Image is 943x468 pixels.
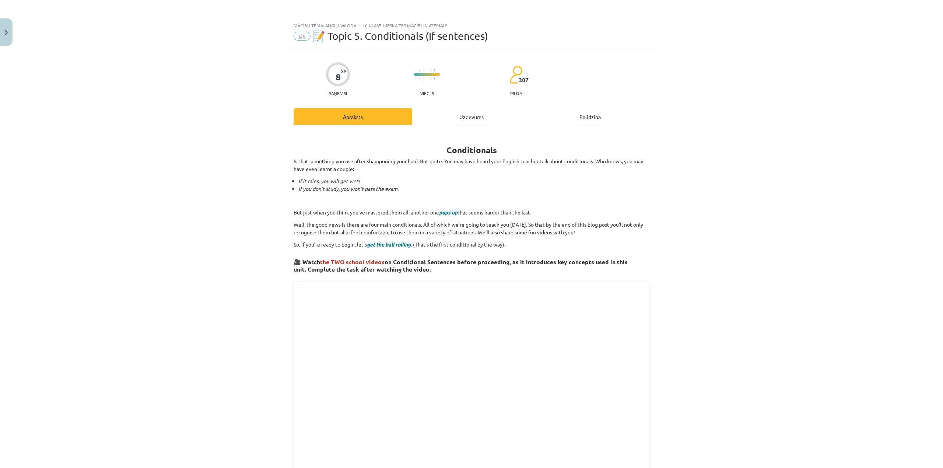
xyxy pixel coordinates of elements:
[434,69,435,71] img: icon-short-line-57e1e144782c952c97e751825c79c345078a6d821885a25fce030b3d8c18986b.svg
[531,108,649,125] div: Palīdzība
[419,69,420,71] img: icon-short-line-57e1e144782c952c97e751825c79c345078a6d821885a25fce030b3d8c18986b.svg
[298,178,360,184] i: If it rains, you will get wet!
[5,30,8,35] img: icon-close-lesson-0947bae3869378f0d4975bcd49f059093ad1ed9edebbc8119c70593378902aed.svg
[427,78,427,80] img: icon-short-line-57e1e144782c952c97e751825c79c345078a6d821885a25fce030b3d8c18986b.svg
[326,91,350,96] p: Saņemsi
[509,66,522,84] img: students-c634bb4e5e11cddfef0936a35e636f08e4e9abd3cc4e673bd6f9a4125e45ecb1.svg
[419,78,420,80] img: icon-short-line-57e1e144782c952c97e751825c79c345078a6d821885a25fce030b3d8c18986b.svg
[510,91,522,96] p: pilda
[430,69,431,71] img: icon-short-line-57e1e144782c952c97e751825c79c345078a6d821885a25fce030b3d8c18986b.svg
[336,72,341,82] div: 8
[519,77,529,83] span: 307
[294,209,649,216] p: But just when you think you’ve mastered them all, another one that seems harder than the last.
[294,157,649,173] p: Is that something you use after shampooing your hair? Not quite. You may have heard your English ...
[420,91,434,96] p: Viegls
[438,78,438,80] img: icon-short-line-57e1e144782c952c97e751825c79c345078a6d821885a25fce030b3d8c18986b.svg
[446,145,497,156] b: Conditionals
[434,78,435,80] img: icon-short-line-57e1e144782c952c97e751825c79c345078a6d821885a25fce030b3d8c18986b.svg
[298,185,399,192] i: If you don’t study, you won’t pass the exam.
[294,241,649,248] p: So, if you’re ready to begin, let’s . (That’s the first conditional by the way).
[416,78,416,80] img: icon-short-line-57e1e144782c952c97e751825c79c345078a6d821885a25fce030b3d8c18986b.svg
[427,69,427,71] img: icon-short-line-57e1e144782c952c97e751825c79c345078a6d821885a25fce030b3d8c18986b.svg
[294,108,412,125] div: Apraksts
[430,78,431,80] img: icon-short-line-57e1e144782c952c97e751825c79c345078a6d821885a25fce030b3d8c18986b.svg
[312,30,488,42] span: 📝 Topic 5. Conditionals (If sentences)
[341,69,346,73] span: XP
[294,221,649,236] p: Well, the good news is there are four main conditionals. All of which we’re going to teach you [D...
[439,209,458,216] span: pops up
[438,69,438,71] img: icon-short-line-57e1e144782c952c97e751825c79c345078a6d821885a25fce030b3d8c18986b.svg
[320,258,385,266] span: the TWO school videos
[294,23,649,28] div: Mācību tēma: Angļu valoda i - 10.klase 1.ieskaites mācību materiāls
[294,258,628,273] strong: 🎥 Watch on Conditional Sentences before proceeding, as it introduces key concepts used in this un...
[367,241,411,248] span: get the ball rolling
[294,32,311,41] span: #6
[416,69,416,71] img: icon-short-line-57e1e144782c952c97e751825c79c345078a6d821885a25fce030b3d8c18986b.svg
[412,108,531,125] div: Uzdevums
